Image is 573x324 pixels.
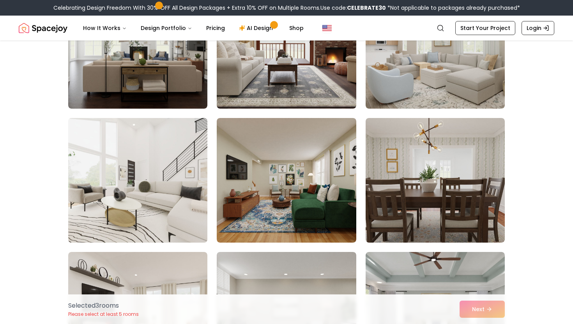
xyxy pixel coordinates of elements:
a: Pricing [200,20,231,36]
a: Shop [283,20,310,36]
span: Use code: [320,4,386,12]
img: Spacejoy Logo [19,20,67,36]
a: Start Your Project [455,21,515,35]
img: United States [322,23,332,33]
button: How It Works [77,20,133,36]
img: Room room-12 [366,118,505,243]
img: Room room-11 [217,118,356,243]
img: Room room-10 [65,115,211,246]
p: Selected 3 room s [68,301,139,310]
p: Please select at least 5 rooms [68,311,139,317]
a: AI Design [233,20,281,36]
a: Spacejoy [19,20,67,36]
b: CELEBRATE30 [347,4,386,12]
button: Design Portfolio [134,20,198,36]
div: Celebrating Design Freedom With 30% OFF All Design Packages + Extra 10% OFF on Multiple Rooms. [53,4,520,12]
span: *Not applicable to packages already purchased* [386,4,520,12]
nav: Global [19,16,554,40]
nav: Main [77,20,310,36]
a: Login [522,21,554,35]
